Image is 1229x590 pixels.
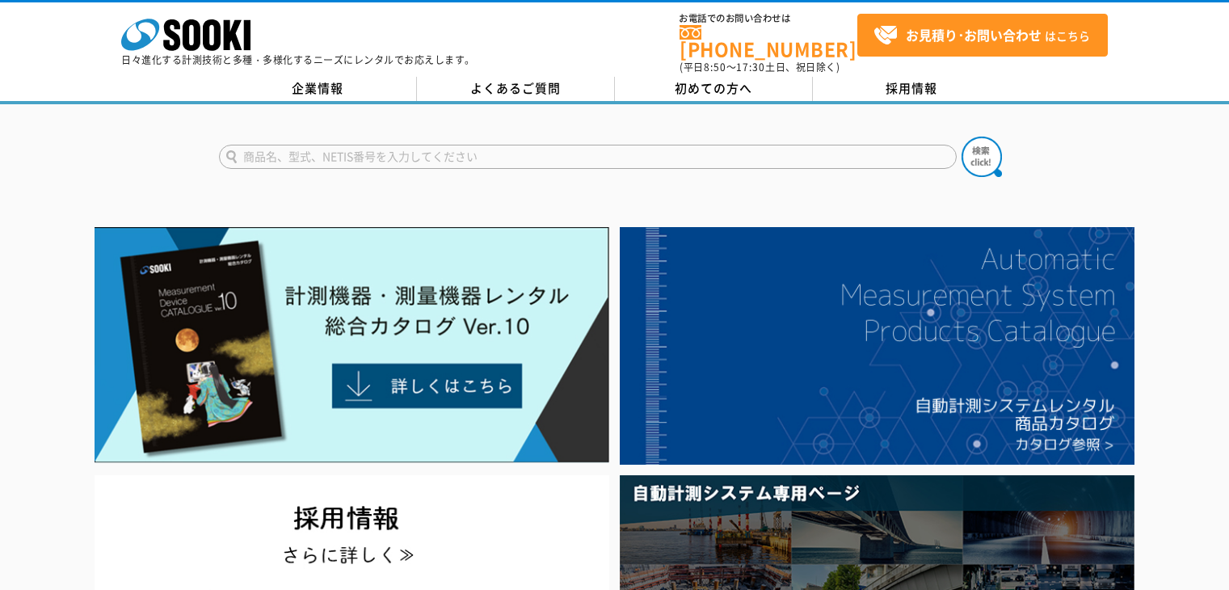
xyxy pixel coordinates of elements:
[219,77,417,101] a: 企業情報
[219,145,957,169] input: 商品名、型式、NETIS番号を入力してください
[615,77,813,101] a: 初めての方へ
[962,137,1002,177] img: btn_search.png
[675,79,752,97] span: 初めての方へ
[680,60,840,74] span: (平日 ～ 土日、祝日除く)
[736,60,765,74] span: 17:30
[680,25,857,58] a: [PHONE_NUMBER]
[906,25,1042,44] strong: お見積り･お問い合わせ
[95,227,609,463] img: Catalog Ver10
[857,14,1108,57] a: お見積り･お問い合わせはこちら
[704,60,726,74] span: 8:50
[873,23,1090,48] span: はこちら
[620,227,1134,465] img: 自動計測システムカタログ
[680,14,857,23] span: お電話でのお問い合わせは
[121,55,475,65] p: 日々進化する計測技術と多種・多様化するニーズにレンタルでお応えします。
[813,77,1011,101] a: 採用情報
[417,77,615,101] a: よくあるご質問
